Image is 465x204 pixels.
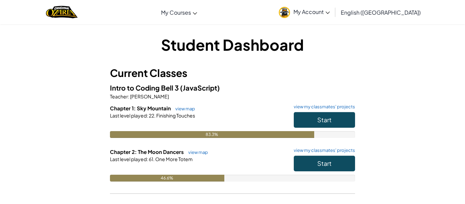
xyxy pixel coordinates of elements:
[156,112,195,119] span: Finishing Touches
[172,106,195,111] a: view map
[294,112,355,128] button: Start
[290,105,355,109] a: view my classmates' projects
[147,112,148,119] span: :
[110,131,314,138] div: 83.3%
[290,148,355,153] a: view my classmates' projects
[275,1,333,23] a: My Account
[279,7,290,18] img: avatar
[293,8,330,15] span: My Account
[110,112,147,119] span: Last level played
[337,3,424,21] a: English ([GEOGRAPHIC_DATA])
[110,156,147,162] span: Last level played
[161,9,191,16] span: My Courses
[155,156,193,162] span: One More Totem
[129,93,169,99] span: [PERSON_NAME]
[110,34,355,55] h1: Student Dashboard
[317,159,332,167] span: Start
[341,9,421,16] span: English ([GEOGRAPHIC_DATA])
[180,83,220,92] span: (JavaScript)
[294,156,355,171] button: Start
[148,112,156,119] span: 22.
[110,65,355,81] h3: Current Classes
[110,105,172,111] span: Chapter 1: Sky Mountain
[110,148,185,155] span: Chapter 2: The Moon Dancers
[158,3,201,21] a: My Courses
[128,93,129,99] span: :
[46,5,78,19] img: Home
[148,156,155,162] span: 61.
[185,150,208,155] a: view map
[110,93,128,99] span: Teacher
[110,175,224,182] div: 46.6%
[46,5,78,19] a: Ozaria by CodeCombat logo
[317,116,332,124] span: Start
[147,156,148,162] span: :
[110,83,180,92] span: Intro to Coding Bell 3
